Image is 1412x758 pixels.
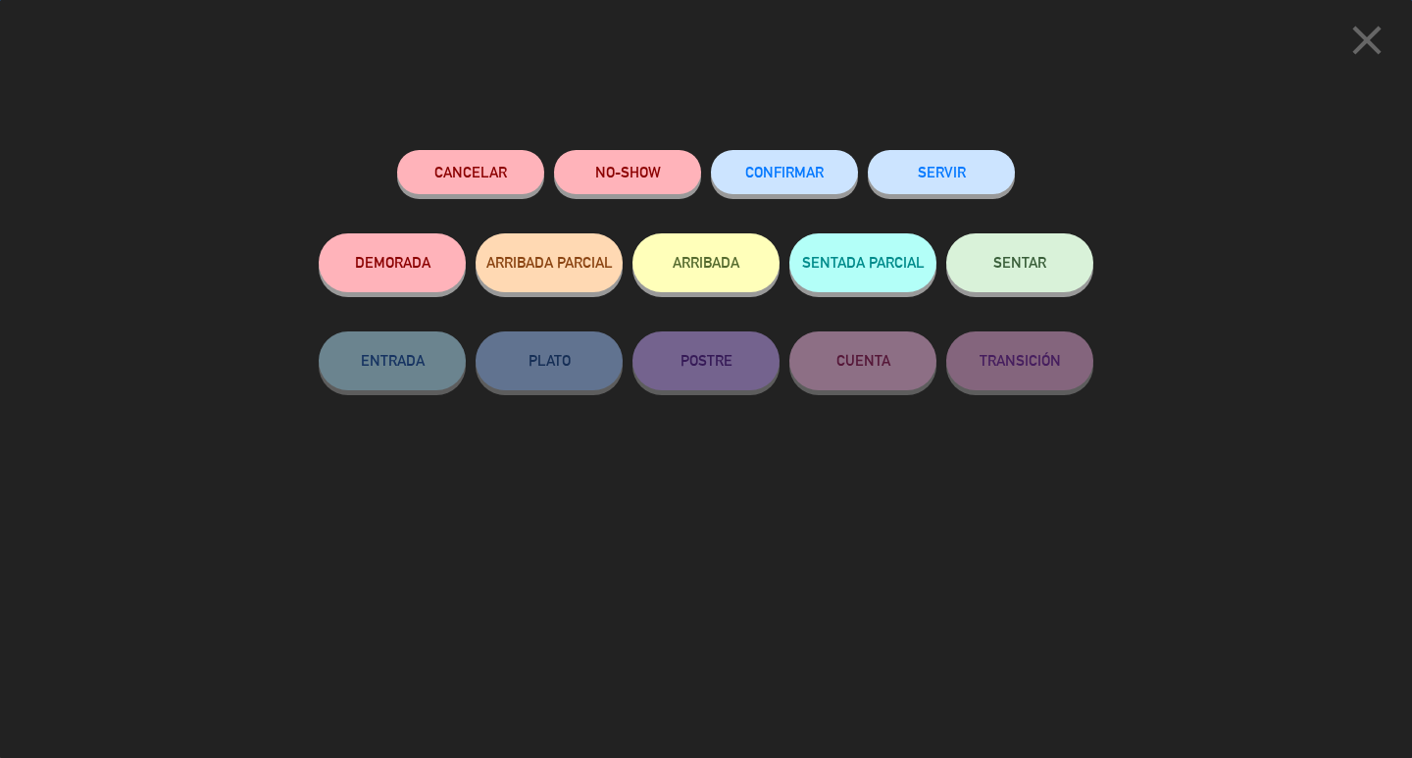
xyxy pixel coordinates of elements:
[476,331,623,390] button: PLATO
[868,150,1015,194] button: SERVIR
[789,233,936,292] button: SENTADA PARCIAL
[554,150,701,194] button: NO-SHOW
[319,233,466,292] button: DEMORADA
[993,254,1046,271] span: SENTAR
[711,150,858,194] button: CONFIRMAR
[1342,16,1391,65] i: close
[632,233,780,292] button: ARRIBADA
[946,233,1093,292] button: SENTAR
[476,233,623,292] button: ARRIBADA PARCIAL
[632,331,780,390] button: POSTRE
[946,331,1093,390] button: TRANSICIÓN
[789,331,936,390] button: CUENTA
[319,331,466,390] button: ENTRADA
[397,150,544,194] button: Cancelar
[486,254,613,271] span: ARRIBADA PARCIAL
[745,164,824,180] span: CONFIRMAR
[1336,15,1397,73] button: close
